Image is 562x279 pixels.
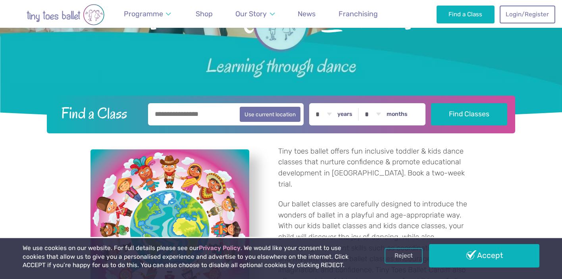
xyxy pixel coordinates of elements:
[337,111,352,118] label: years
[10,4,121,25] img: tiny toes ballet
[437,6,495,23] a: Find a Class
[429,244,540,267] a: Accept
[385,248,423,263] a: Reject
[240,107,300,122] button: Use current location
[387,111,408,118] label: months
[55,103,143,123] h2: Find a Class
[23,244,359,270] p: We use cookies on our website. For full details please see our . We would like your consent to us...
[14,1,548,33] span: [GEOGRAPHIC_DATA]
[235,10,267,18] span: Our Story
[335,5,381,23] a: Franchising
[192,5,216,23] a: Shop
[278,146,472,190] p: Tiny toes ballet offers fun inclusive toddler & kids dance classes that nurture confidence & prom...
[339,10,378,18] span: Franchising
[232,5,279,23] a: Our Story
[120,5,175,23] a: Programme
[298,10,316,18] span: News
[431,103,508,125] button: Find Classes
[124,10,163,18] span: Programme
[196,10,213,18] span: Shop
[294,5,319,23] a: News
[500,6,555,23] a: Login/Register
[199,244,241,252] a: Privacy Policy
